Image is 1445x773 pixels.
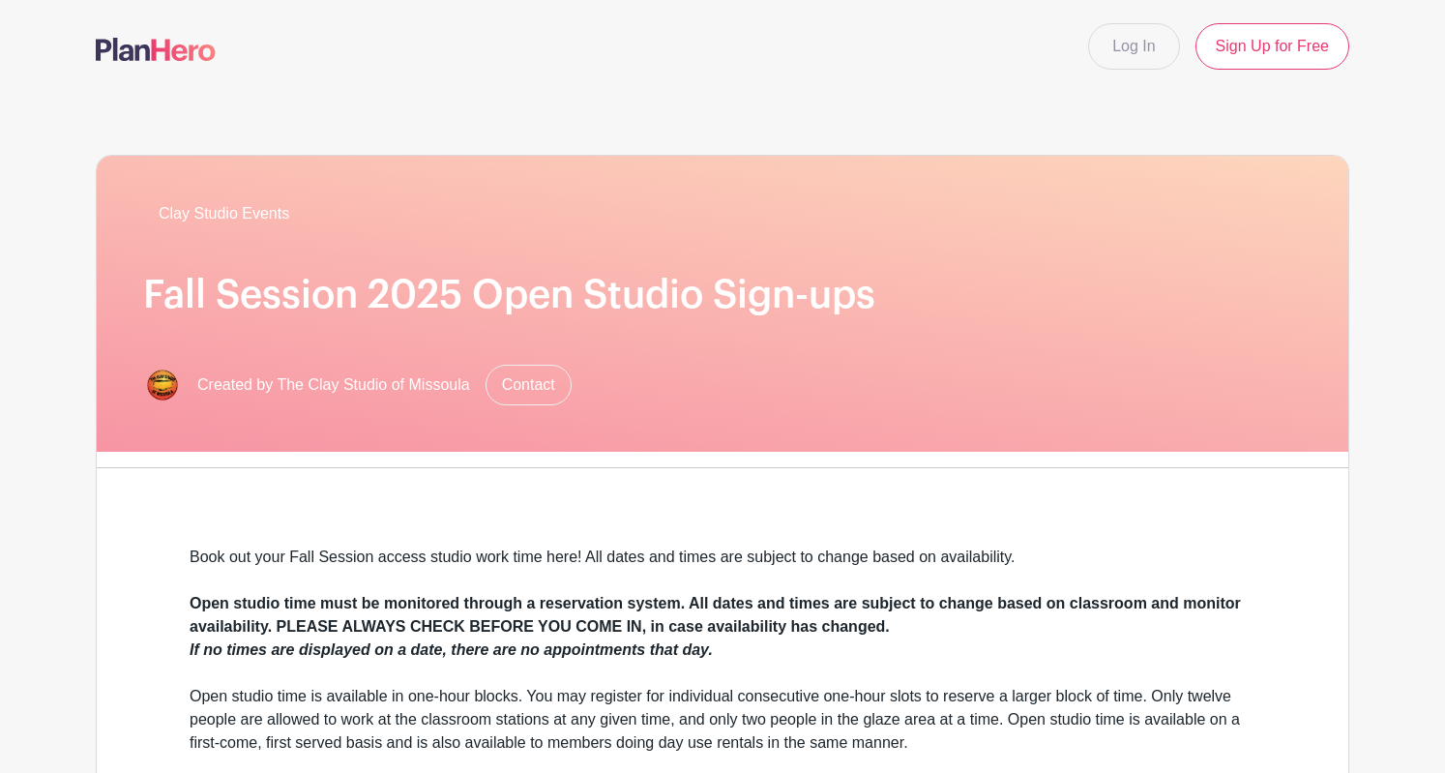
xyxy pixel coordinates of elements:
h1: Fall Session 2025 Open Studio Sign-ups [143,272,1302,318]
img: logo-507f7623f17ff9eddc593b1ce0a138ce2505c220e1c5a4e2b4648c50719b7d32.svg [96,38,216,61]
span: Created by The Clay Studio of Missoula [197,373,470,397]
img: New%20Sticker.png [143,366,182,404]
div: Book out your Fall Session access studio work time here! All dates and times are subject to chang... [190,546,1255,592]
em: If no times are displayed on a date, there are no appointments that day. [190,641,713,658]
a: Contact [486,365,572,405]
div: Open studio time is available in one-hour blocks. You may register for individual consecutive one... [190,685,1255,755]
span: Clay Studio Events [159,202,289,225]
a: Log In [1088,23,1179,70]
a: Sign Up for Free [1195,23,1349,70]
strong: Open studio time must be monitored through a reservation system. All dates and times are subject ... [190,595,1241,635]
